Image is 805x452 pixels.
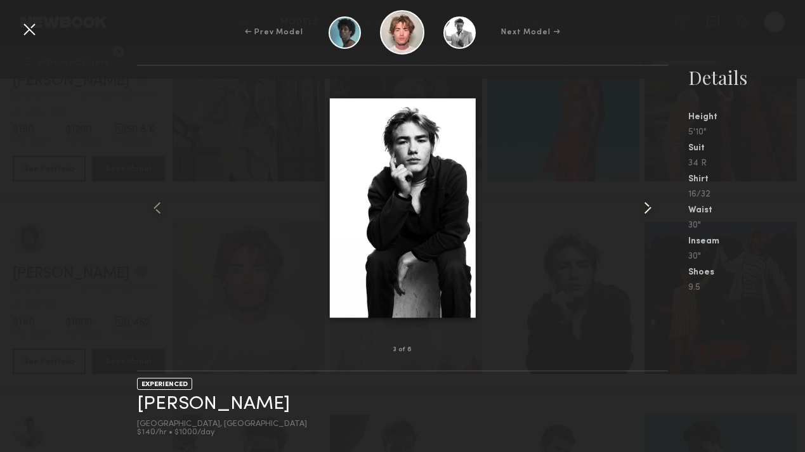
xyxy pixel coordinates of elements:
div: Shoes [688,268,805,277]
div: [GEOGRAPHIC_DATA], [GEOGRAPHIC_DATA] [137,420,307,429]
div: 3 of 6 [393,347,411,353]
div: 30" [688,221,805,230]
div: Height [688,113,805,122]
a: [PERSON_NAME] [137,394,290,414]
div: 5'10" [688,128,805,137]
div: 9.5 [688,283,805,292]
div: 30" [688,252,805,261]
div: 34 R [688,159,805,168]
div: ← Prev Model [245,27,303,38]
div: $140/hr • $1000/day [137,429,307,437]
div: 16/32 [688,190,805,199]
div: Waist [688,206,805,215]
div: Next Model → [501,27,560,38]
div: Shirt [688,175,805,184]
div: Suit [688,144,805,153]
div: Inseam [688,237,805,246]
div: EXPERIENCED [137,378,192,390]
div: Details [688,65,805,90]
